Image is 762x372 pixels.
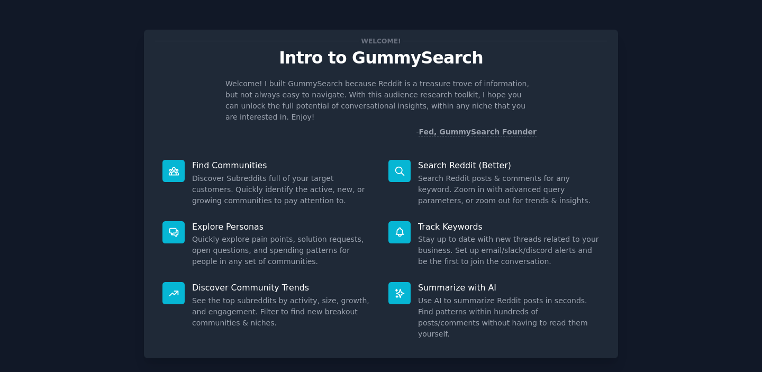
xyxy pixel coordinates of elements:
[192,221,374,232] p: Explore Personas
[416,126,537,138] div: -
[418,282,600,293] p: Summarize with AI
[359,35,403,47] span: Welcome!
[419,128,537,137] a: Fed, GummySearch Founder
[418,295,600,340] dd: Use AI to summarize Reddit posts in seconds. Find patterns within hundreds of posts/comments with...
[192,282,374,293] p: Discover Community Trends
[155,49,607,67] p: Intro to GummySearch
[192,295,374,329] dd: See the top subreddits by activity, size, growth, and engagement. Filter to find new breakout com...
[192,173,374,206] dd: Discover Subreddits full of your target customers. Quickly identify the active, new, or growing c...
[418,234,600,267] dd: Stay up to date with new threads related to your business. Set up email/slack/discord alerts and ...
[192,234,374,267] dd: Quickly explore pain points, solution requests, open questions, and spending patterns for people ...
[418,160,600,171] p: Search Reddit (Better)
[225,78,537,123] p: Welcome! I built GummySearch because Reddit is a treasure trove of information, but not always ea...
[192,160,374,171] p: Find Communities
[418,221,600,232] p: Track Keywords
[418,173,600,206] dd: Search Reddit posts & comments for any keyword. Zoom in with advanced query parameters, or zoom o...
